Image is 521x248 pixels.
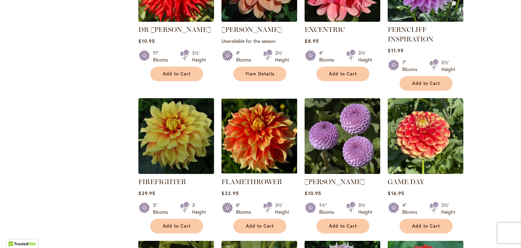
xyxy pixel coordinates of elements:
[329,223,357,229] span: Add to Cart
[233,67,286,81] a: View Details
[400,76,452,91] button: Add to Cart
[153,202,172,215] div: 5" Blooms
[221,169,297,175] a: FLAMETHROWER
[319,50,338,63] div: 4" Blooms
[275,202,289,215] div: 3½' Height
[5,224,24,243] iframe: Launch Accessibility Center
[303,96,382,176] img: FRANK HOLMES
[388,47,403,54] span: $11.95
[221,190,238,196] span: $22.95
[305,169,380,175] a: FRANK HOLMES
[153,50,172,63] div: 11" Blooms
[400,219,452,233] button: Add to Cart
[138,190,155,196] span: $29.95
[388,169,463,175] a: GAME DAY
[319,202,338,215] div: 1½" Blooms
[441,59,455,73] div: 3½' Height
[412,223,440,229] span: Add to Cart
[246,223,274,229] span: Add to Cart
[236,50,255,63] div: 4" Blooms
[358,50,372,63] div: 3½' Height
[138,25,211,34] a: DR [PERSON_NAME]
[221,98,297,174] img: FLAMETHROWER
[138,38,155,44] span: $10.95
[192,50,206,63] div: 3½' Height
[138,17,214,23] a: DR LES
[221,17,297,23] a: Elijah Mason
[402,59,421,73] div: 7" Blooms
[305,38,319,44] span: $8.95
[163,71,191,77] span: Add to Cart
[138,178,186,186] a: FIREFIGHTER
[150,67,203,81] button: Add to Cart
[138,98,214,174] img: FIREFIGHTER
[245,71,274,77] span: View Details
[221,178,282,186] a: FLAMETHROWER
[305,17,380,23] a: EXCENTRIC
[221,25,282,34] a: [PERSON_NAME]
[329,71,357,77] span: Add to Cart
[150,219,203,233] button: Add to Cart
[233,219,286,233] button: Add to Cart
[305,178,365,186] a: [PERSON_NAME]
[388,25,433,43] a: FERNCLIFF INSPIRATION
[412,81,440,86] span: Add to Cart
[388,178,424,186] a: GAME DAY
[388,190,404,196] span: $16.95
[221,38,297,44] p: Unavailable for the season
[236,202,255,215] div: 8" Blooms
[388,98,463,174] img: GAME DAY
[402,202,421,215] div: 4" Blooms
[305,190,321,196] span: $10.95
[275,50,289,63] div: 3½' Height
[138,169,214,175] a: FIREFIGHTER
[316,67,369,81] button: Add to Cart
[163,223,191,229] span: Add to Cart
[358,202,372,215] div: 3½' Height
[305,25,345,34] a: EXCENTRIC
[441,202,455,215] div: 3½' Height
[316,219,369,233] button: Add to Cart
[388,17,463,23] a: Ferncliff Inspiration
[192,202,206,215] div: 3' Height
